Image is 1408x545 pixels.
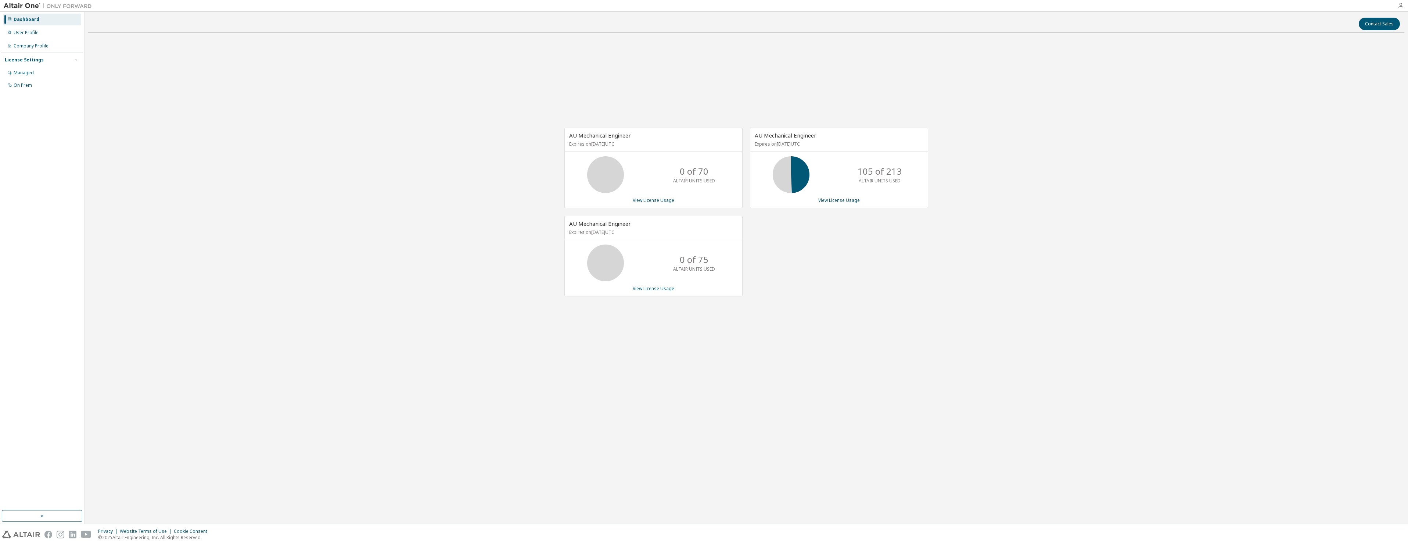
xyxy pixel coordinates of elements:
span: AU Mechanical Engineer [569,132,631,139]
div: On Prem [14,82,32,88]
img: facebook.svg [44,531,52,538]
div: Company Profile [14,43,49,49]
div: Website Terms of Use [120,528,174,534]
div: User Profile [14,30,39,36]
div: Dashboard [14,17,39,22]
p: ALTAIR UNITS USED [859,178,901,184]
img: Altair One [4,2,96,10]
a: View License Usage [633,285,674,292]
span: AU Mechanical Engineer [569,220,631,227]
p: © 2025 Altair Engineering, Inc. All Rights Reserved. [98,534,212,541]
p: ALTAIR UNITS USED [673,266,715,272]
p: Expires on [DATE] UTC [569,141,736,147]
img: linkedin.svg [69,531,76,538]
div: Privacy [98,528,120,534]
p: Expires on [DATE] UTC [569,229,736,235]
p: 0 of 70 [680,165,708,178]
div: Managed [14,70,34,76]
button: Contact Sales [1359,18,1400,30]
p: 0 of 75 [680,253,708,266]
span: AU Mechanical Engineer [755,132,816,139]
div: License Settings [5,57,44,63]
a: View License Usage [818,197,860,203]
img: instagram.svg [57,531,64,538]
img: altair_logo.svg [2,531,40,538]
a: View License Usage [633,197,674,203]
p: ALTAIR UNITS USED [673,178,715,184]
p: Expires on [DATE] UTC [755,141,922,147]
p: 105 of 213 [858,165,902,178]
div: Cookie Consent [174,528,212,534]
img: youtube.svg [81,531,91,538]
